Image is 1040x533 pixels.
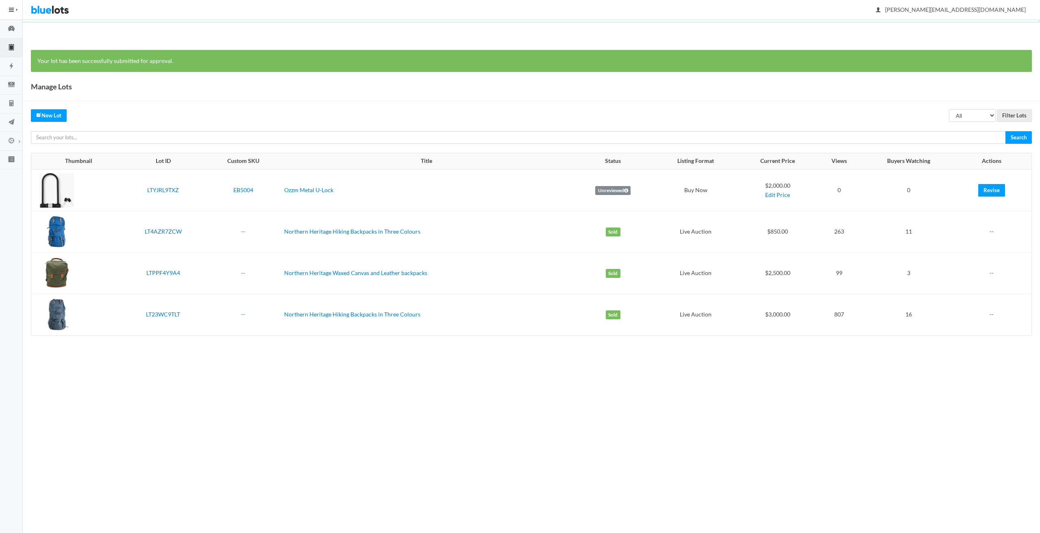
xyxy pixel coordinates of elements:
[37,56,1025,66] p: Your lot has been successfully submitted for approval.
[284,228,420,235] a: Northern Heritage Hiking Backpacks in Three Colours
[860,169,957,211] td: 0
[572,153,654,169] th: Status
[957,294,1031,336] td: --
[874,6,882,14] ion-icon: person
[654,153,738,169] th: Listing Format
[121,153,205,169] th: Lot ID
[860,253,957,294] td: 3
[241,228,245,235] a: --
[738,169,818,211] td: $2,000.00
[145,228,182,235] a: LT4AZR7ZCW
[31,131,1006,144] input: Search your lots...
[241,311,245,318] a: --
[147,186,179,193] a: LTYJRL9TXZ
[606,269,620,278] label: Sold
[284,311,420,318] a: Northern Heritage Hiking Backpacks in Three Colours
[860,294,957,336] td: 16
[281,153,572,169] th: Title
[241,269,245,276] a: --
[233,186,253,193] a: EB5004
[31,153,121,169] th: Thumbnail
[978,184,1005,197] a: Revise
[818,253,860,294] td: 99
[876,6,1026,13] span: [PERSON_NAME][EMAIL_ADDRESS][DOMAIN_NAME]
[284,186,333,193] a: Ozzm Metal U-Lock
[31,80,72,93] h1: Manage Lots
[654,253,738,294] td: Live Auction
[860,211,957,253] td: 11
[738,253,818,294] td: $2,500.00
[765,191,790,198] a: Edit Price
[654,294,738,336] td: Live Auction
[738,153,818,169] th: Current Price
[957,153,1031,169] th: Actions
[997,109,1032,122] input: Filter Lots
[606,310,620,319] label: Sold
[284,269,427,276] a: Northern Heritage Waxed Canvas and Leather backpacks
[818,169,860,211] td: 0
[206,153,281,169] th: Custom SKU
[36,112,41,117] ion-icon: create
[654,211,738,253] td: Live Auction
[738,211,818,253] td: $850.00
[31,109,67,122] a: createNew Lot
[957,211,1031,253] td: --
[818,211,860,253] td: 263
[146,269,180,276] a: LTPPF4Y9A4
[654,169,738,211] td: Buy Now
[818,153,860,169] th: Views
[595,186,631,195] label: Unreviewed
[738,294,818,336] td: $3,000.00
[146,311,180,318] a: LT23WC9TLT
[1005,131,1032,144] input: Search
[957,253,1031,294] td: --
[860,153,957,169] th: Buyers Watching
[606,227,620,236] label: Sold
[818,294,860,336] td: 807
